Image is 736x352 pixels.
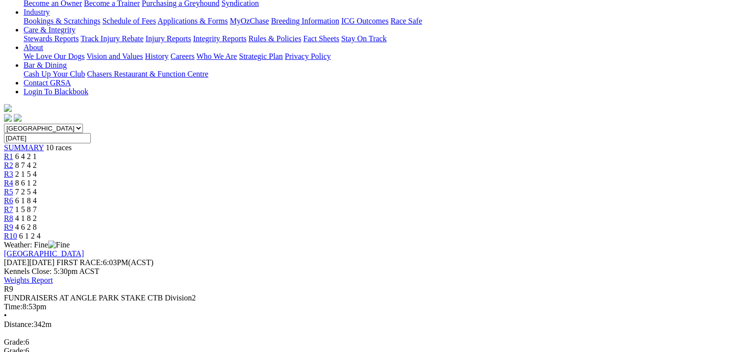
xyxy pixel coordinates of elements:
a: Industry [24,8,50,16]
a: Bookings & Scratchings [24,17,100,25]
a: Privacy Policy [285,52,331,60]
a: R8 [4,214,13,222]
a: Track Injury Rebate [81,34,143,43]
span: 7 2 5 4 [15,188,37,196]
span: R9 [4,285,13,293]
a: R6 [4,196,13,205]
a: Vision and Values [86,52,143,60]
a: Stewards Reports [24,34,79,43]
span: Grade: [4,338,26,346]
span: Weather: Fine [4,241,70,249]
a: MyOzChase [230,17,269,25]
a: Who We Are [196,52,237,60]
a: Strategic Plan [239,52,283,60]
span: 8 6 1 2 [15,179,37,187]
a: R7 [4,205,13,214]
span: [DATE] [4,258,29,267]
a: ICG Outcomes [341,17,388,25]
span: 2 1 5 4 [15,170,37,178]
a: R5 [4,188,13,196]
a: R9 [4,223,13,231]
a: R1 [4,152,13,161]
span: 6 1 8 4 [15,196,37,205]
span: • [4,311,7,320]
a: Rules & Policies [248,34,301,43]
a: Applications & Forms [158,17,228,25]
div: About [24,52,732,61]
span: Time: [4,302,23,311]
span: 8 7 4 2 [15,161,37,169]
div: Bar & Dining [24,70,732,79]
a: Race Safe [390,17,422,25]
span: 10 races [46,143,72,152]
a: About [24,43,43,52]
a: SUMMARY [4,143,44,152]
a: Schedule of Fees [102,17,156,25]
div: 6 [4,338,732,347]
div: 8:53pm [4,302,732,311]
img: twitter.svg [14,114,22,122]
div: FUNDRAISERS AT ANGLE PARK STAKE CTB Division2 [4,294,732,302]
a: Weights Report [4,276,53,284]
a: Breeding Information [271,17,339,25]
input: Select date [4,133,91,143]
a: Fact Sheets [303,34,339,43]
a: Careers [170,52,194,60]
div: Kennels Close: 5:30pm ACST [4,267,732,276]
span: 6 1 2 4 [19,232,41,240]
a: We Love Our Dogs [24,52,84,60]
a: R3 [4,170,13,178]
span: 4 6 2 8 [15,223,37,231]
div: 342m [4,320,732,329]
a: Chasers Restaurant & Function Centre [87,70,208,78]
span: 6:03PM(ACST) [56,258,154,267]
img: facebook.svg [4,114,12,122]
a: Care & Integrity [24,26,76,34]
span: [DATE] [4,258,55,267]
a: Integrity Reports [193,34,246,43]
img: Fine [48,241,70,249]
img: logo-grsa-white.png [4,104,12,112]
a: Bar & Dining [24,61,67,69]
a: History [145,52,168,60]
a: R2 [4,161,13,169]
a: Stay On Track [341,34,386,43]
span: 6 4 2 1 [15,152,37,161]
div: Care & Integrity [24,34,732,43]
span: 1 5 8 7 [15,205,37,214]
a: Injury Reports [145,34,191,43]
span: Distance: [4,320,33,328]
a: Contact GRSA [24,79,71,87]
span: FIRST RACE: [56,258,103,267]
div: Industry [24,17,732,26]
span: 4 1 8 2 [15,214,37,222]
a: Cash Up Your Club [24,70,85,78]
a: R10 [4,232,17,240]
a: [GEOGRAPHIC_DATA] [4,249,84,258]
a: R4 [4,179,13,187]
a: Login To Blackbook [24,87,88,96]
